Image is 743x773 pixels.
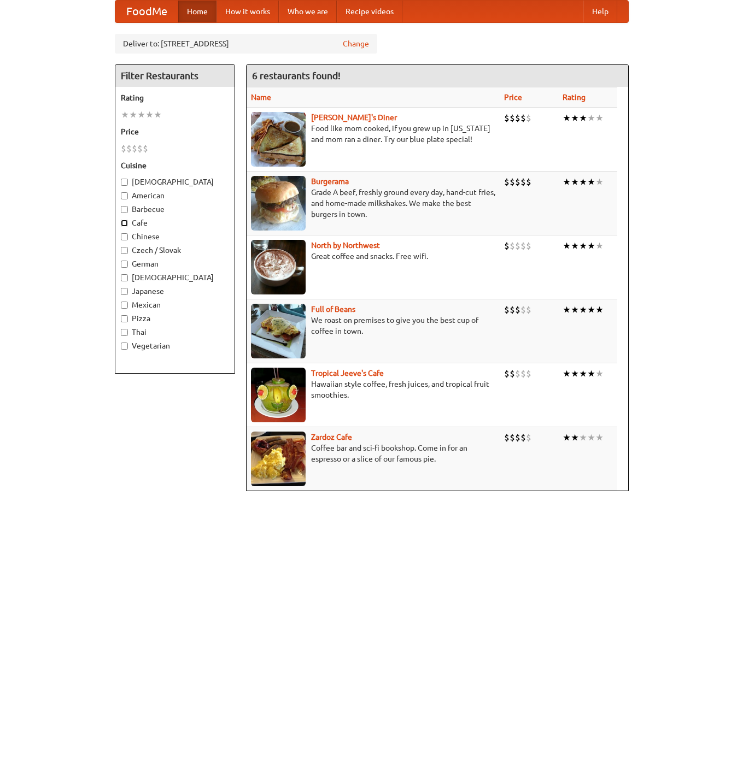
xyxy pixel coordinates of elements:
[251,379,495,400] p: Hawaiian style coffee, fresh juices, and tropical fruit smoothies.
[311,433,352,441] b: Zardoz Cafe
[515,176,520,188] li: $
[121,192,128,199] input: American
[121,179,128,186] input: [DEMOGRAPHIC_DATA]
[121,329,128,336] input: Thai
[526,240,531,252] li: $
[526,176,531,188] li: $
[520,176,526,188] li: $
[121,233,128,240] input: Chinese
[145,109,154,121] li: ★
[115,34,377,54] div: Deliver to: [STREET_ADDRESS]
[251,251,495,262] p: Great coffee and snacks. Free wifi.
[251,187,495,220] p: Grade A beef, freshly ground every day, hand-cut fries, and home-made milkshakes. We make the bes...
[526,368,531,380] li: $
[115,1,178,22] a: FoodMe
[311,241,380,250] a: North by Northwest
[121,343,128,350] input: Vegetarian
[121,286,229,297] label: Japanese
[121,327,229,338] label: Thai
[143,143,148,155] li: $
[121,315,128,322] input: Pizza
[510,304,515,316] li: $
[595,176,604,188] li: ★
[579,304,587,316] li: ★
[121,247,128,254] input: Czech / Slovak
[515,368,520,380] li: $
[121,258,229,269] label: German
[587,304,595,316] li: ★
[515,112,520,124] li: $
[121,92,229,103] h5: Rating
[121,231,229,242] label: Chinese
[510,176,515,188] li: $
[121,274,128,281] input: [DEMOGRAPHIC_DATA]
[563,304,571,316] li: ★
[563,368,571,380] li: ★
[343,38,369,49] a: Change
[132,143,137,155] li: $
[121,206,128,213] input: Barbecue
[520,368,526,380] li: $
[526,304,531,316] li: $
[571,240,579,252] li: ★
[121,288,128,295] input: Japanese
[121,261,128,268] input: German
[311,177,349,186] a: Burgerama
[121,204,229,215] label: Barbecue
[121,299,229,310] label: Mexican
[563,112,571,124] li: ★
[311,305,355,314] a: Full of Beans
[121,302,128,309] input: Mexican
[121,190,229,201] label: American
[563,432,571,444] li: ★
[579,112,587,124] li: ★
[504,368,510,380] li: $
[154,109,162,121] li: ★
[279,1,337,22] a: Who we are
[595,304,604,316] li: ★
[587,240,595,252] li: ★
[251,240,306,294] img: north.jpg
[251,112,306,167] img: sallys.jpg
[520,112,526,124] li: $
[583,1,617,22] a: Help
[251,442,495,464] p: Coffee bar and sci-fi bookshop. Come in for an espresso or a slice of our famous pie.
[595,112,604,124] li: ★
[587,112,595,124] li: ★
[251,315,495,337] p: We roast on premises to give you the best cup of coffee in town.
[587,432,595,444] li: ★
[121,272,229,283] label: [DEMOGRAPHIC_DATA]
[510,432,515,444] li: $
[121,109,129,121] li: ★
[504,112,510,124] li: $
[510,240,515,252] li: $
[510,112,515,124] li: $
[252,70,341,81] ng-pluralize: 6 restaurants found!
[121,143,126,155] li: $
[571,112,579,124] li: ★
[571,368,579,380] li: ★
[579,176,587,188] li: ★
[587,176,595,188] li: ★
[251,432,306,486] img: zardoz.jpg
[563,176,571,188] li: ★
[520,240,526,252] li: $
[579,432,587,444] li: ★
[251,93,271,102] a: Name
[563,93,586,102] a: Rating
[251,176,306,231] img: burgerama.jpg
[579,368,587,380] li: ★
[137,143,143,155] li: $
[579,240,587,252] li: ★
[137,109,145,121] li: ★
[337,1,402,22] a: Recipe videos
[311,369,384,377] a: Tropical Jeeve's Cafe
[251,123,495,145] p: Food like mom cooked, if you grew up in [US_STATE] and mom ran a diner. Try our blue plate special!
[504,304,510,316] li: $
[129,109,137,121] li: ★
[115,65,235,87] h4: Filter Restaurants
[571,304,579,316] li: ★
